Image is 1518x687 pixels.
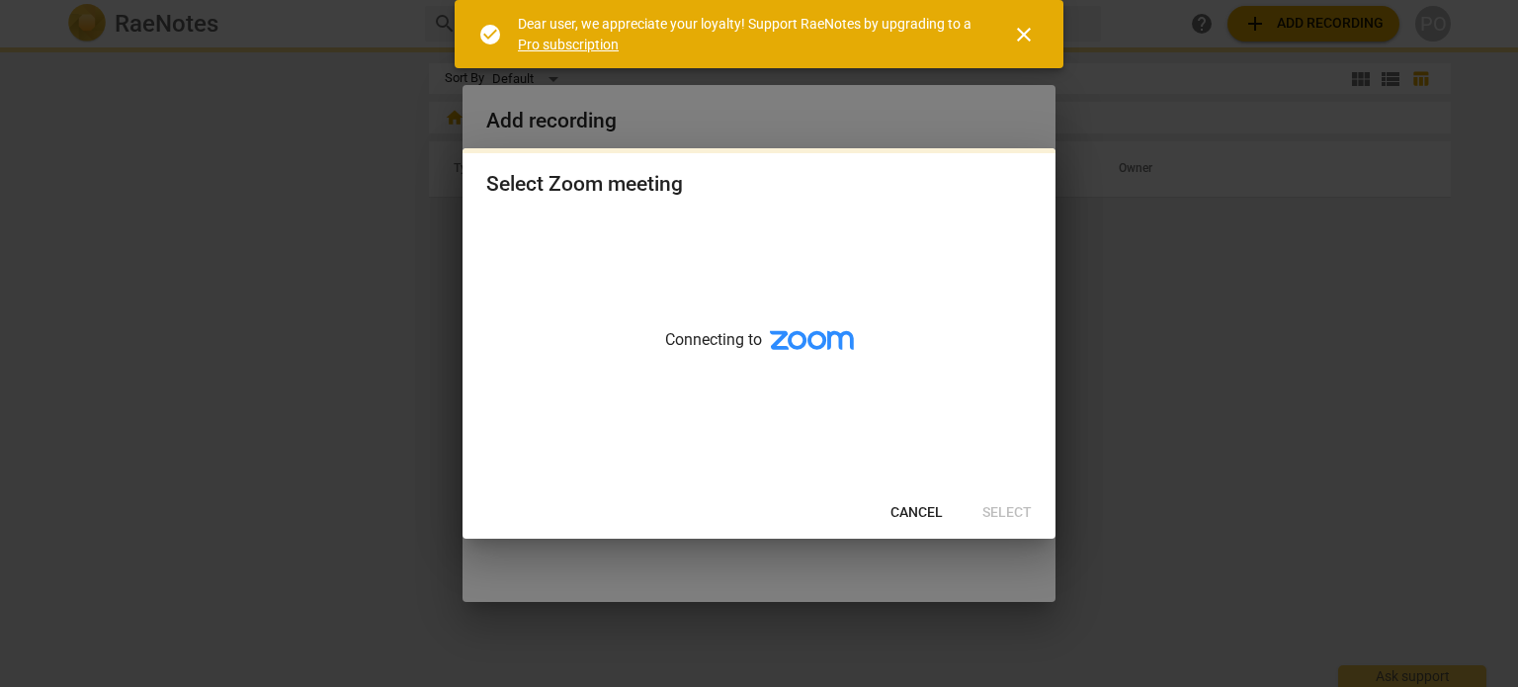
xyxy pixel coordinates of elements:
button: Close [1000,11,1048,58]
div: Select Zoom meeting [486,172,683,197]
span: close [1012,23,1036,46]
span: check_circle [478,23,502,46]
span: Cancel [890,503,943,523]
a: Pro subscription [518,37,619,52]
div: Dear user, we appreciate your loyalty! Support RaeNotes by upgrading to a [518,14,976,54]
button: Cancel [875,495,959,531]
div: Connecting to [463,216,1055,487]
